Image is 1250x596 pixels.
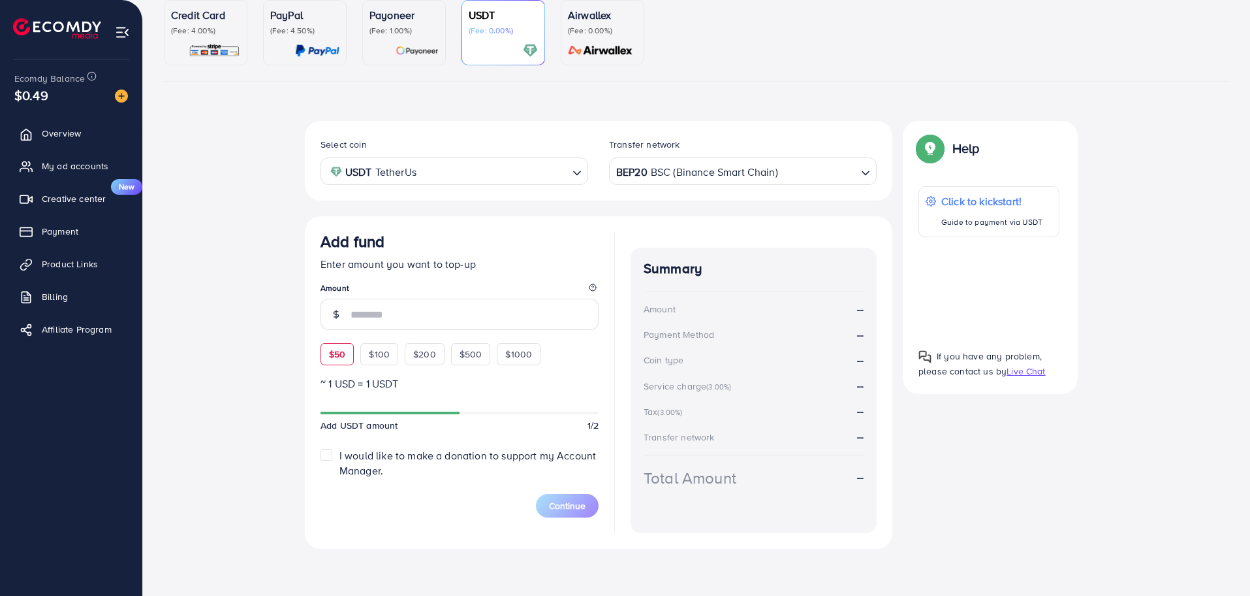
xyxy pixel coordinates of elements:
[587,419,599,432] span: 1/2
[644,467,736,489] div: Total Amount
[469,25,538,36] p: (Fee: 0.00%)
[13,18,101,39] img: logo
[320,376,599,391] p: ~ 1 USD = 1 USDT
[270,25,339,36] p: (Fee: 4.50%)
[320,232,384,251] h3: Add fund
[644,303,676,316] div: Amount
[857,327,864,342] strong: --
[779,161,856,182] input: Search for option
[616,163,648,182] strong: BEP20
[42,127,81,140] span: Overview
[657,407,682,418] small: (3.00%)
[857,302,864,317] strong: --
[523,43,538,58] img: card
[644,261,864,277] h4: Summary
[420,161,567,182] input: Search for option
[115,25,130,40] img: menu
[42,225,78,238] span: Payment
[10,120,133,146] a: Overview
[396,43,439,58] img: card
[651,163,778,182] span: BSC (Binance Smart Chain)
[320,157,588,184] div: Search for option
[369,7,439,23] p: Payoneer
[1007,365,1045,378] span: Live Chat
[941,193,1042,209] p: Click to kickstart!
[320,138,367,151] label: Select coin
[111,179,142,195] span: New
[115,90,128,103] img: image
[375,163,416,182] span: TetherUs
[857,353,864,368] strong: --
[918,350,1042,378] span: If you have any problem, please contact us by
[42,290,68,303] span: Billing
[320,282,599,299] legend: Amount
[568,7,637,23] p: Airwallex
[10,284,133,310] a: Billing
[171,7,240,23] p: Credit Card
[330,166,342,178] img: coin
[609,157,877,184] div: Search for option
[10,251,133,277] a: Product Links
[295,43,339,58] img: card
[42,257,98,271] span: Product Links
[857,378,864,393] strong: --
[857,404,864,418] strong: --
[941,214,1042,230] p: Guide to payment via USDT
[345,163,372,182] strong: USDT
[536,494,599,518] button: Continue
[857,429,864,444] strong: --
[189,43,240,58] img: card
[857,470,864,485] strong: --
[329,348,345,361] span: $50
[609,138,680,151] label: Transfer network
[42,192,106,205] span: Creative center
[42,323,112,336] span: Affiliate Program
[171,25,240,36] p: (Fee: 4.00%)
[549,499,586,512] span: Continue
[1195,537,1240,586] iframe: Chat
[644,328,714,341] div: Payment Method
[413,348,436,361] span: $200
[469,7,538,23] p: USDT
[918,137,942,160] img: Popup guide
[10,316,133,342] a: Affiliate Program
[320,256,599,272] p: Enter amount you want to top-up
[339,448,596,478] span: I would like to make a donation to support my Account Manager.
[644,380,735,393] div: Service charge
[644,354,683,367] div: Coin type
[706,382,731,392] small: (3.00%)
[568,25,637,36] p: (Fee: 0.00%)
[10,186,133,212] a: Creative centerNew
[460,348,482,361] span: $500
[42,159,108,173] span: My ad accounts
[320,419,398,432] span: Add USDT amount
[952,141,980,156] p: Help
[14,72,85,85] span: Ecomdy Balance
[369,348,390,361] span: $100
[918,350,931,363] img: Popup guide
[270,7,339,23] p: PayPal
[10,218,133,244] a: Payment
[10,153,133,179] a: My ad accounts
[564,43,637,58] img: card
[369,25,439,36] p: (Fee: 1.00%)
[644,405,687,418] div: Tax
[14,86,48,105] span: $0.49
[644,431,715,444] div: Transfer network
[505,348,532,361] span: $1000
